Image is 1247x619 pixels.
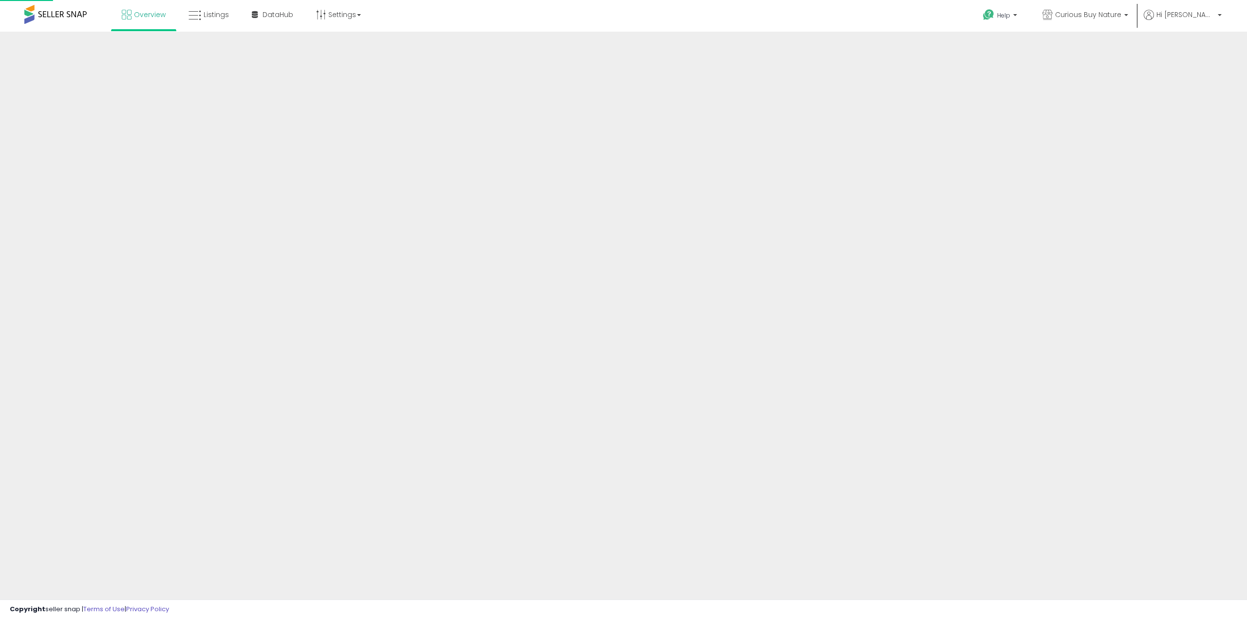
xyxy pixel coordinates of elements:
[204,10,229,19] span: Listings
[997,11,1010,19] span: Help
[134,10,166,19] span: Overview
[975,1,1027,32] a: Help
[1144,10,1222,32] a: Hi [PERSON_NAME]
[1156,10,1215,19] span: Hi [PERSON_NAME]
[1055,10,1121,19] span: Curious Buy Nature
[263,10,293,19] span: DataHub
[982,9,995,21] i: Get Help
